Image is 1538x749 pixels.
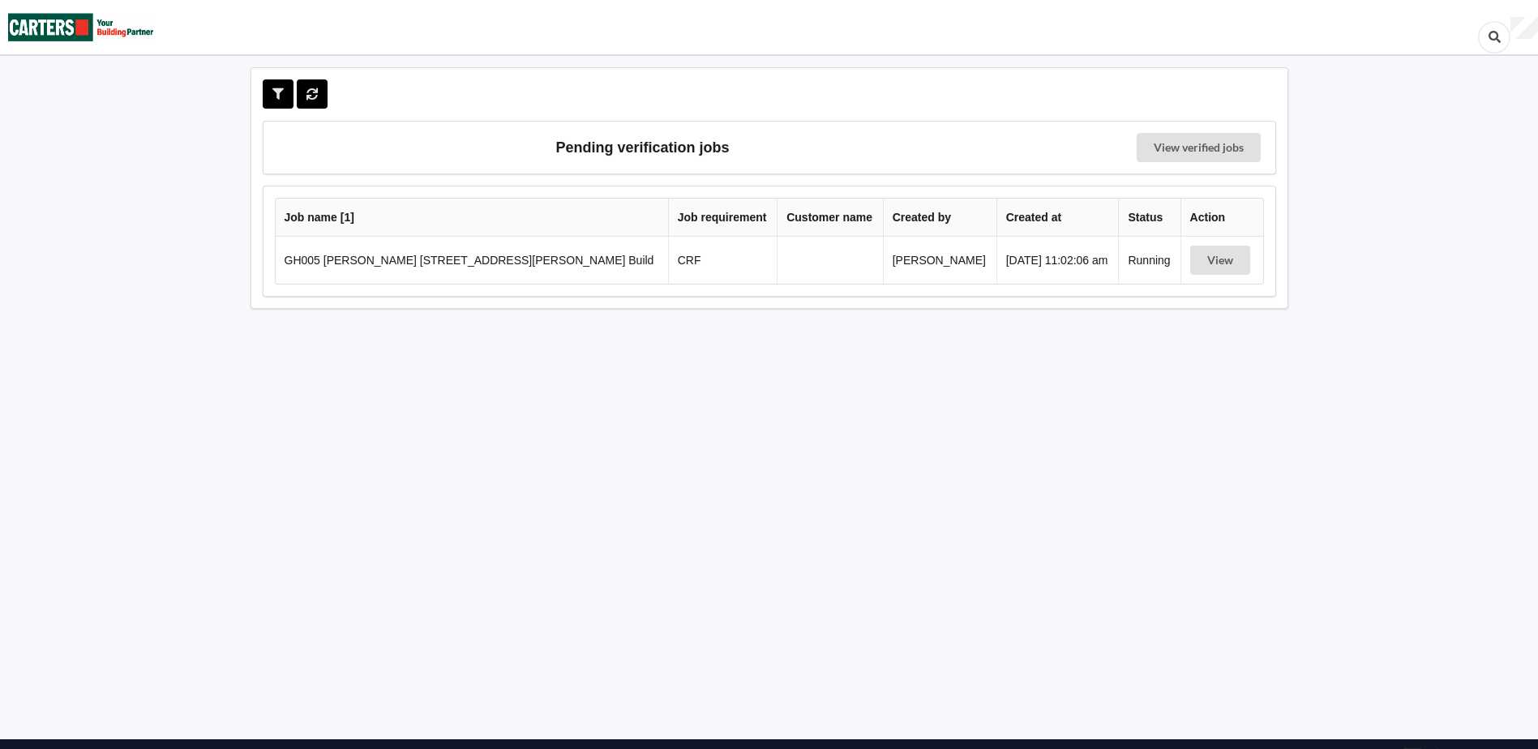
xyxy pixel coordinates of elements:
td: [DATE] 11:02:06 am [996,237,1119,284]
th: Status [1118,199,1180,237]
a: View [1190,254,1253,267]
td: [PERSON_NAME] [883,237,996,284]
div: User Profile [1510,17,1538,40]
button: View [1190,246,1250,275]
th: Job requirement [668,199,777,237]
th: Customer name [777,199,883,237]
th: Created at [996,199,1119,237]
h3: Pending verification jobs [275,133,1011,162]
td: GH005 [PERSON_NAME] [STREET_ADDRESS][PERSON_NAME] Build [276,237,668,284]
th: Action [1180,199,1263,237]
img: Carters [8,1,154,53]
td: CRF [668,237,777,284]
a: View verified jobs [1137,133,1261,162]
td: Running [1118,237,1180,284]
th: Created by [883,199,996,237]
th: Job name [ 1 ] [276,199,668,237]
